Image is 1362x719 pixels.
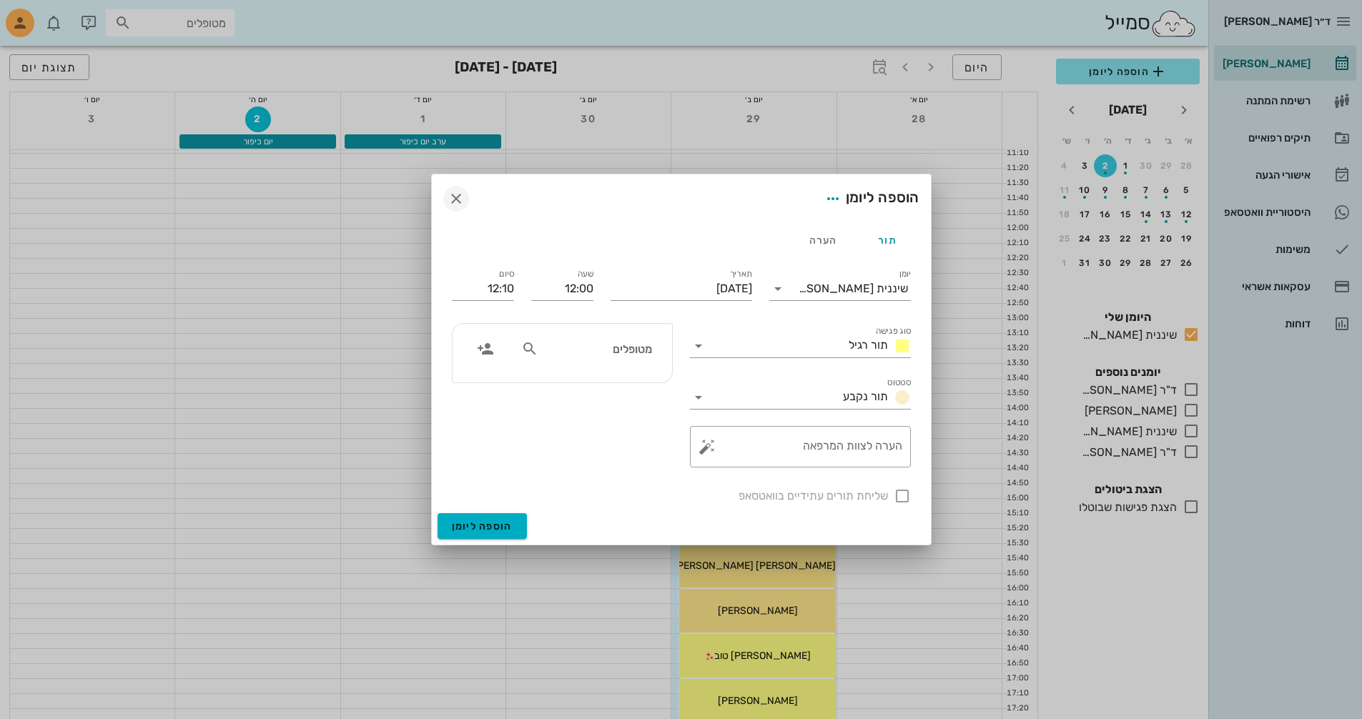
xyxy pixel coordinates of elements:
[769,277,911,300] div: יומןשיננית [PERSON_NAME]
[438,513,527,539] button: הוספה ליומן
[843,390,888,403] span: תור נקבע
[820,186,919,212] div: הוספה ליומן
[855,223,919,257] div: תור
[690,386,911,409] div: סטטוסתור נקבע
[577,269,593,279] label: שעה
[875,326,911,337] label: סוג פגישה
[849,338,888,352] span: תור רגיל
[887,377,911,388] label: סטטוס
[452,520,513,532] span: הוספה ליומן
[899,269,911,279] label: יומן
[499,269,514,279] label: סיום
[729,269,752,279] label: תאריך
[799,282,908,295] div: שיננית [PERSON_NAME]
[791,223,855,257] div: הערה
